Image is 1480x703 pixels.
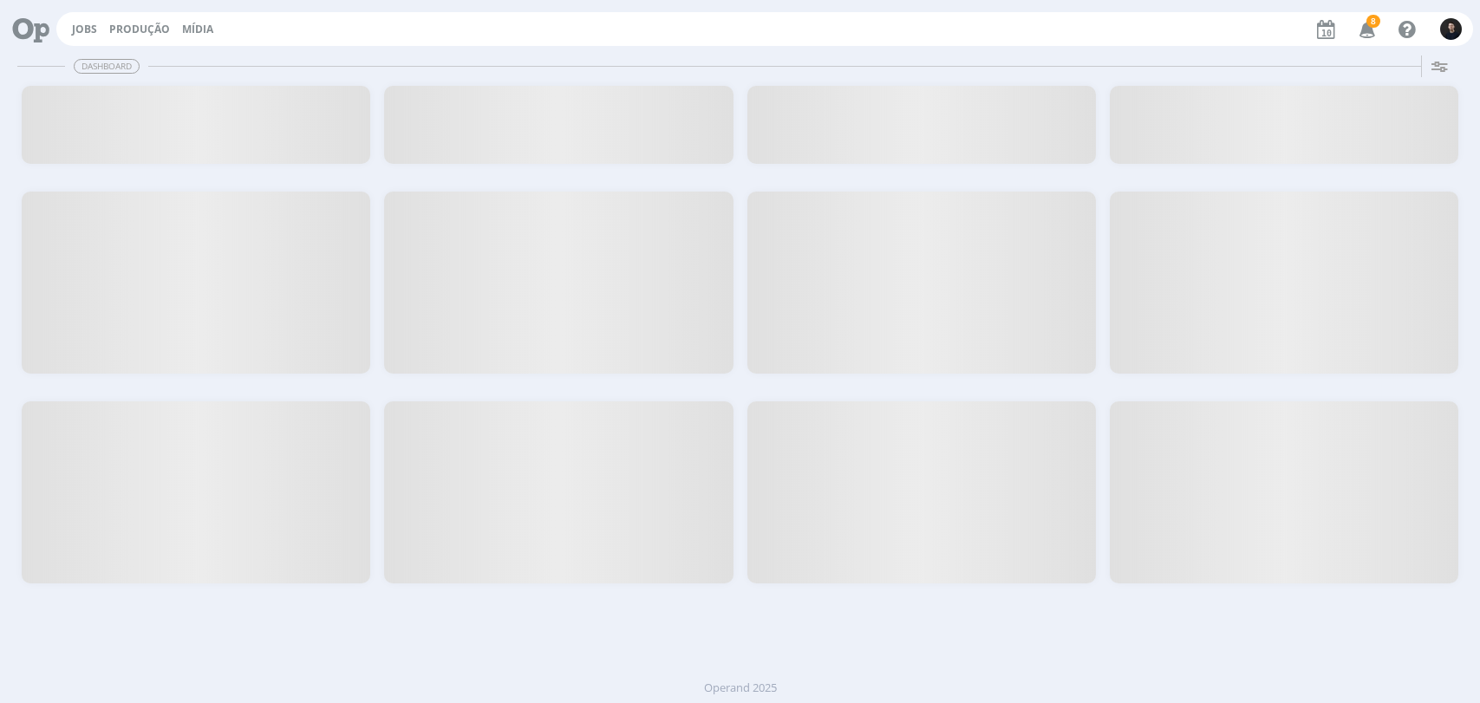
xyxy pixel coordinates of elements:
[109,22,170,36] a: Produção
[182,22,213,36] a: Mídia
[74,59,140,74] span: Dashboard
[1348,14,1384,45] button: 8
[177,23,218,36] button: Mídia
[104,23,175,36] button: Produção
[1440,18,1462,40] img: C
[72,22,97,36] a: Jobs
[1366,15,1380,28] span: 8
[1439,14,1463,44] button: C
[67,23,102,36] button: Jobs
